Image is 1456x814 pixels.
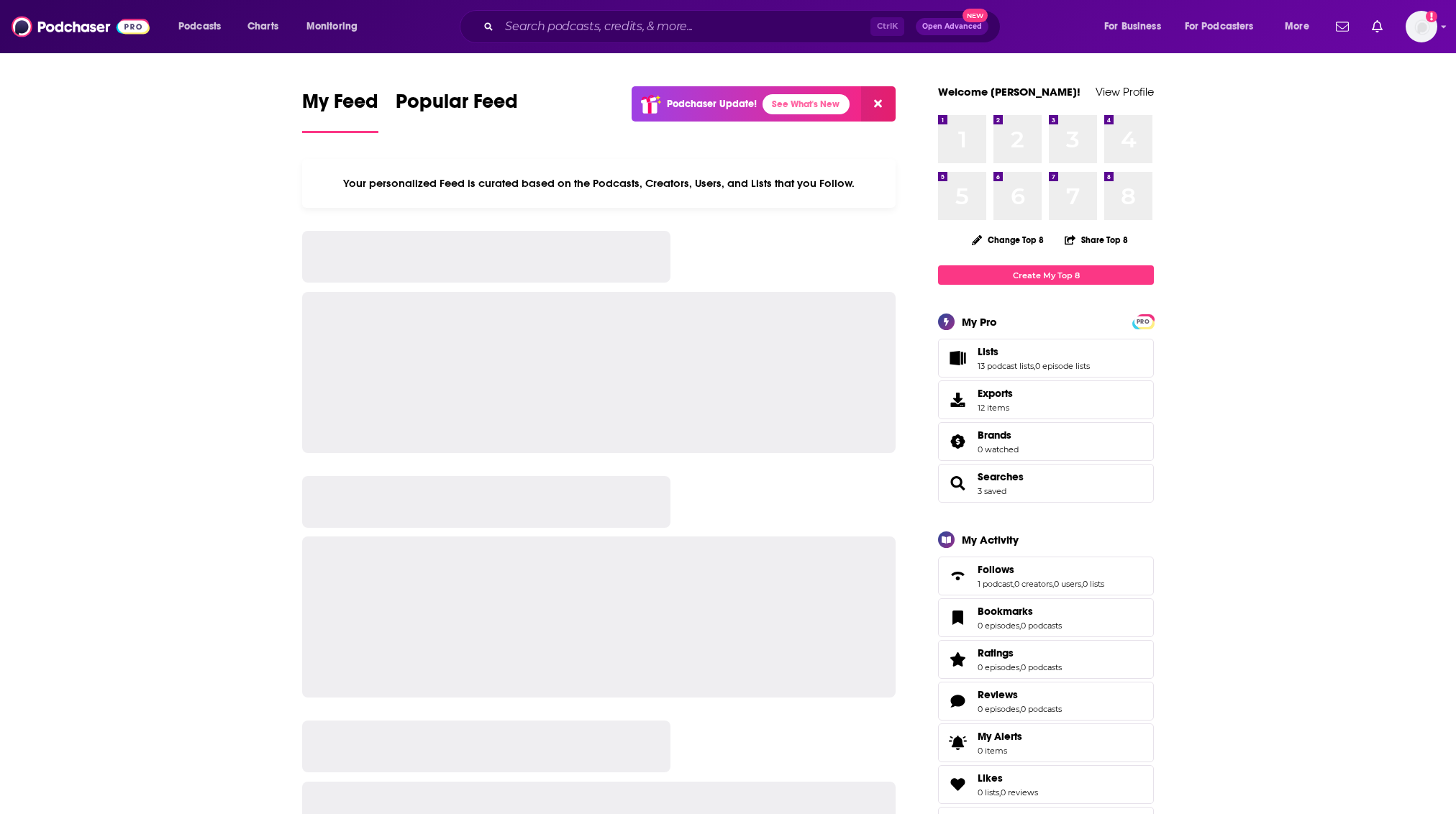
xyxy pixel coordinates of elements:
[1134,316,1152,327] span: PRO
[943,774,972,795] a: Likes
[943,390,972,410] span: Exports
[978,772,1003,785] span: Likes
[1096,85,1154,99] a: View Profile
[978,688,1062,701] a: Reviews
[473,10,1014,43] div: Search podcasts, credits, & more...
[1019,621,1021,631] span: ,
[978,345,998,358] span: Lists
[1366,14,1388,39] a: Show notifications dropdown
[1052,579,1054,589] span: ,
[1083,579,1104,589] a: 0 lists
[1275,15,1327,38] button: open menu
[943,733,972,753] span: My Alerts
[943,431,972,452] a: Brands
[1054,579,1081,589] a: 0 users
[938,557,1154,595] span: Follows
[1021,662,1062,672] a: 0 podcasts
[943,566,972,586] a: Follows
[978,387,1013,400] span: Exports
[978,361,1034,371] a: 13 podcast lists
[978,486,1006,496] a: 3 saved
[1014,579,1052,589] a: 0 creators
[499,15,870,38] input: Search podcasts, credits, & more...
[1134,316,1152,326] a: PRO
[763,94,850,114] a: See What's New
[1406,11,1437,42] img: User Profile
[978,563,1014,576] span: Follows
[1021,704,1062,714] a: 0 podcasts
[178,17,221,37] span: Podcasts
[938,598,1154,637] span: Bookmarks
[999,787,1001,797] span: ,
[962,533,1019,547] div: My Activity
[978,563,1104,576] a: Follows
[916,18,988,35] button: Open AdvancedNew
[302,89,378,122] span: My Feed
[922,23,982,30] span: Open Advanced
[963,231,1052,249] button: Change Top 8
[302,159,896,208] div: Your personalized Feed is curated based on the Podcasts, Creators, Users, and Lists that you Follow.
[978,730,1022,743] span: My Alerts
[1094,15,1179,38] button: open menu
[978,605,1062,618] a: Bookmarks
[978,403,1013,413] span: 12 items
[1285,17,1309,37] span: More
[978,688,1018,701] span: Reviews
[978,746,1022,756] span: 0 items
[978,429,1011,442] span: Brands
[1001,787,1038,797] a: 0 reviews
[306,17,358,37] span: Monitoring
[938,723,1154,762] a: My Alerts
[302,89,378,133] a: My Feed
[1035,361,1090,371] a: 0 episode lists
[978,704,1019,714] a: 0 episodes
[938,380,1154,419] a: Exports
[1081,579,1083,589] span: ,
[943,691,972,711] a: Reviews
[168,15,240,38] button: open menu
[978,429,1019,442] a: Brands
[978,579,1013,589] a: 1 podcast
[963,9,988,22] span: New
[938,682,1154,721] span: Reviews
[938,422,1154,461] span: Brands
[1104,17,1161,37] span: For Business
[1019,662,1021,672] span: ,
[1034,361,1035,371] span: ,
[978,345,1090,358] a: Lists
[978,787,999,797] a: 0 lists
[1426,11,1437,22] svg: Add a profile image
[938,765,1154,804] span: Likes
[296,15,376,38] button: open menu
[938,464,1154,503] span: Searches
[396,89,518,133] a: Popular Feed
[978,646,1014,659] span: Ratings
[1406,11,1437,42] span: Logged in as hoffmacv
[978,444,1019,454] a: 0 watched
[943,348,972,368] a: Lists
[978,772,1038,785] a: Likes
[247,17,278,37] span: Charts
[1185,17,1254,37] span: For Podcasters
[870,17,904,36] span: Ctrl K
[12,13,150,40] img: Podchaser - Follow, Share and Rate Podcasts
[1330,14,1355,39] a: Show notifications dropdown
[1175,15,1275,38] button: open menu
[978,646,1062,659] a: Ratings
[943,473,972,493] a: Searches
[938,265,1154,285] a: Create My Top 8
[938,85,1080,99] a: Welcome [PERSON_NAME]!
[938,339,1154,378] span: Lists
[1064,226,1129,254] button: Share Top 8
[962,315,997,329] div: My Pro
[978,621,1019,631] a: 0 episodes
[1406,11,1437,42] button: Show profile menu
[1021,621,1062,631] a: 0 podcasts
[978,470,1024,483] a: Searches
[943,608,972,628] a: Bookmarks
[1019,704,1021,714] span: ,
[1013,579,1014,589] span: ,
[238,15,287,38] a: Charts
